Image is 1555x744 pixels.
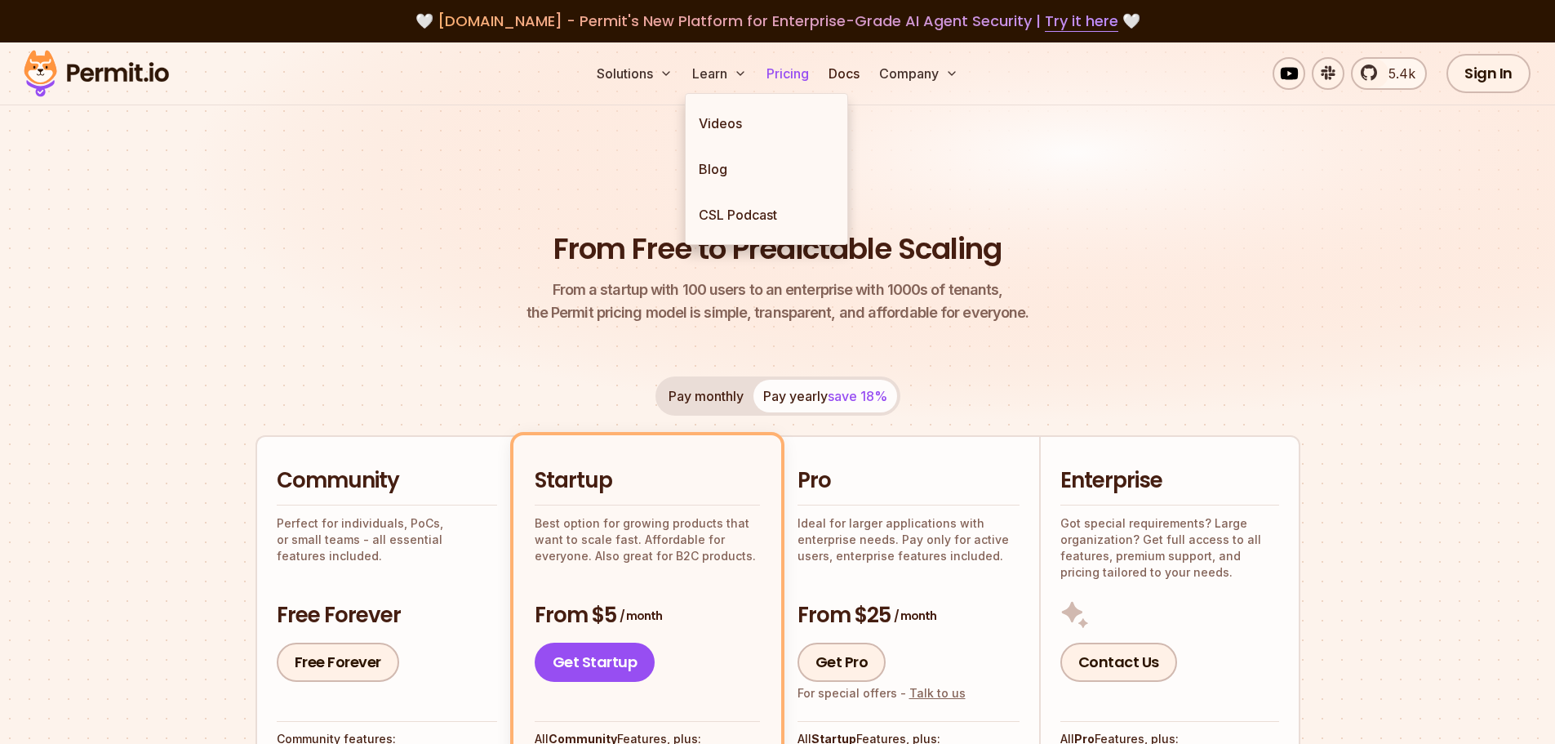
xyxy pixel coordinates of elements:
[909,686,966,700] a: Talk to us
[659,380,753,412] button: Pay monthly
[590,57,679,90] button: Solutions
[1045,11,1118,32] a: Try it here
[686,57,753,90] button: Learn
[760,57,815,90] a: Pricing
[686,192,847,238] a: CSL Podcast
[873,57,965,90] button: Company
[797,515,1020,564] p: Ideal for larger applications with enterprise needs. Pay only for active users, enterprise featur...
[894,608,936,624] span: / month
[277,515,497,564] p: Perfect for individuals, PoCs, or small teams - all essential features included.
[1446,54,1531,93] a: Sign In
[1351,57,1427,90] a: 5.4k
[797,643,886,682] a: Get Pro
[277,601,497,630] h3: Free Forever
[277,466,497,496] h2: Community
[1060,643,1177,682] a: Contact Us
[526,278,1029,324] p: the Permit pricing model is simple, transparent, and affordable for everyone.
[553,229,1002,270] h1: From Free to Predictable Scaling
[535,601,760,630] h3: From $5
[797,601,1020,630] h3: From $25
[39,10,1516,33] div: 🤍 🤍
[1060,466,1279,496] h2: Enterprise
[16,46,176,101] img: Permit logo
[535,466,760,496] h2: Startup
[686,146,847,192] a: Blog
[438,11,1118,31] span: [DOMAIN_NAME] - Permit's New Platform for Enterprise-Grade AI Agent Security |
[535,643,655,682] a: Get Startup
[797,466,1020,496] h2: Pro
[1060,515,1279,581] p: Got special requirements? Large organization? Get full access to all features, premium support, a...
[1379,64,1415,83] span: 5.4k
[797,685,966,702] div: For special offers -
[535,515,760,564] p: Best option for growing products that want to scale fast. Affordable for everyone. Also great for...
[686,100,847,146] a: Videos
[526,278,1029,301] span: From a startup with 100 users to an enterprise with 1000s of tenants,
[277,643,399,682] a: Free Forever
[620,608,662,624] span: / month
[822,57,866,90] a: Docs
